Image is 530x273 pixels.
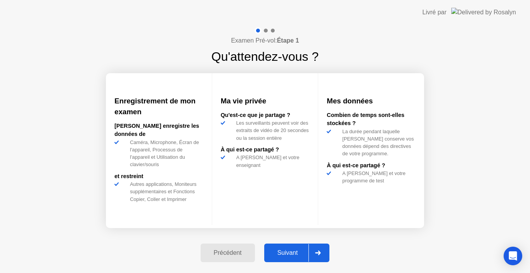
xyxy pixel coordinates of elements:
div: Qu'est-ce que je partage ? [221,111,310,120]
div: A [PERSON_NAME] et votre programme de test [339,170,416,184]
div: Open Intercom Messenger [504,247,522,265]
h3: Enregistrement de mon examen [114,96,203,117]
h3: Ma vie privée [221,96,310,106]
div: Combien de temps sont-elles stockées ? [327,111,416,128]
div: Caméra, Microphone, Écran de l'appareil, Processus de l'appareil et Utilisation du clavier/souris [127,139,203,168]
div: Les surveillants peuvent voir des extraits de vidéo de 20 secondes ou la session entière [233,119,310,142]
div: Livré par [423,8,447,17]
div: et restreint [114,172,203,181]
b: Étape 1 [277,37,299,44]
h3: Mes données [327,96,416,106]
div: La durée pendant laquelle [PERSON_NAME] conserve vos données dépend des directives de votre progr... [339,128,416,158]
button: Précédent [201,244,255,262]
div: À qui est-ce partagé ? [221,146,310,154]
div: Suivant [267,249,309,256]
div: Autres applications, Moniteurs supplémentaires et Fonctions Copier, Coller et Imprimer [127,180,203,203]
div: Précédent [203,249,253,256]
button: Suivant [264,244,330,262]
div: [PERSON_NAME] enregistre les données de [114,122,203,139]
h4: Examen Pré-vol: [231,36,299,45]
div: À qui est-ce partagé ? [327,161,416,170]
h1: Qu'attendez-vous ? [211,47,319,66]
img: Delivered by Rosalyn [451,8,516,17]
div: A [PERSON_NAME] et votre enseignant [233,154,310,168]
